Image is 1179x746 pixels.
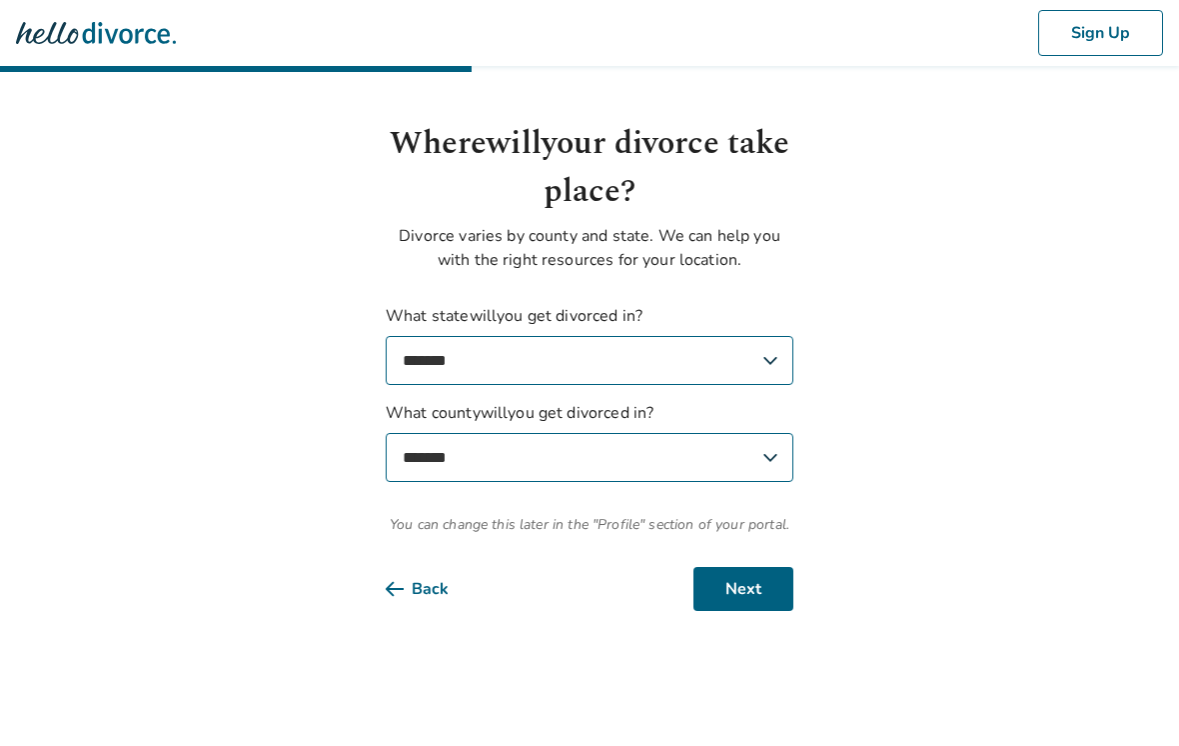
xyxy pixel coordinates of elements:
[386,224,793,272] p: Divorce varies by county and state. We can help you with the right resources for your location.
[386,567,481,611] button: Back
[386,433,793,482] select: What countywillyou get divorced in?
[693,567,793,611] button: Next
[386,304,793,385] label: What state will you get divorced in?
[386,514,793,535] span: You can change this later in the "Profile" section of your portal.
[386,401,793,482] label: What county will you get divorced in?
[1038,10,1163,56] button: Sign Up
[16,13,176,53] img: Hello Divorce Logo
[386,336,793,385] select: What statewillyou get divorced in?
[1079,650,1179,746] iframe: Chat Widget
[386,120,793,216] h1: Where will your divorce take place?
